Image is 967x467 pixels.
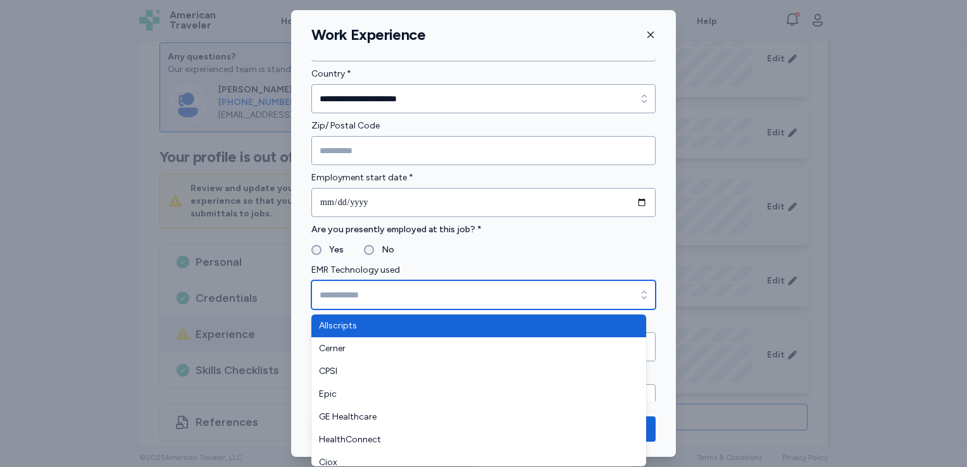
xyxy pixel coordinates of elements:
[319,411,623,423] span: GE Healthcare
[319,433,623,446] span: HealthConnect
[319,388,623,401] span: Epic
[319,320,623,332] span: Allscripts
[319,342,623,355] span: Cerner
[319,365,623,378] span: CPSI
